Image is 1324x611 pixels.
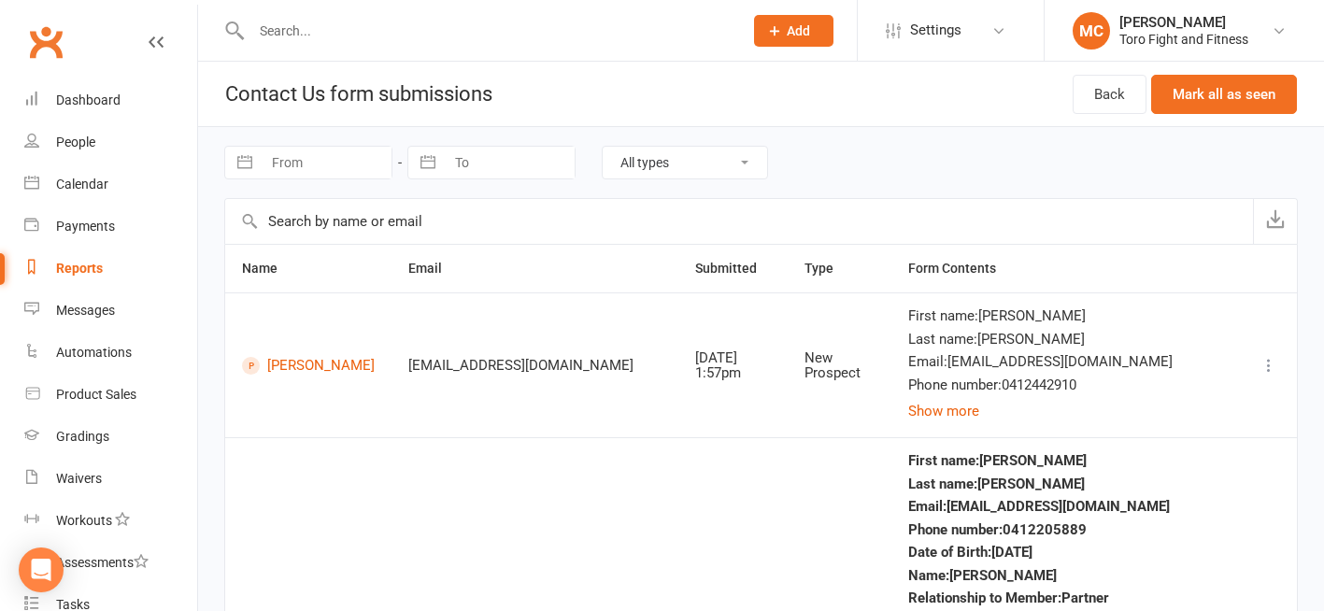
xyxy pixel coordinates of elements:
[1119,14,1248,31] div: [PERSON_NAME]
[24,206,197,248] a: Payments
[24,290,197,332] a: Messages
[445,147,575,178] input: To
[908,400,979,422] button: Show more
[56,513,112,528] div: Workouts
[225,245,392,292] th: Name
[908,308,1189,324] div: First name : [PERSON_NAME]
[908,568,1189,584] div: Name : [PERSON_NAME]
[24,163,197,206] a: Calendar
[24,416,197,458] a: Gradings
[24,500,197,542] a: Workouts
[56,261,103,276] div: Reports
[678,245,787,292] th: Submitted
[56,429,109,444] div: Gradings
[392,245,678,292] th: Email
[908,377,1189,393] div: Phone number : 0412442910
[1073,12,1110,50] div: MC
[695,350,770,381] div: [DATE] 1:57pm
[19,547,64,592] div: Open Intercom Messenger
[56,135,95,149] div: People
[908,354,1189,370] div: Email : [EMAIL_ADDRESS][DOMAIN_NAME]
[754,15,833,47] button: Add
[24,542,197,584] a: Assessments
[1151,75,1297,114] button: Mark all as seen
[198,62,492,126] h1: Contact Us form submissions
[24,374,197,416] a: Product Sales
[408,358,662,374] div: [EMAIL_ADDRESS][DOMAIN_NAME]
[24,458,197,500] a: Waivers
[908,332,1189,348] div: Last name : [PERSON_NAME]
[788,245,891,292] th: Type
[908,499,1189,515] div: Email : [EMAIL_ADDRESS][DOMAIN_NAME]
[242,357,375,375] a: [PERSON_NAME]
[22,19,69,65] a: Clubworx
[56,92,121,107] div: Dashboard
[891,245,1206,292] th: Form Contents
[804,350,875,381] div: New Prospect
[910,9,961,51] span: Settings
[246,18,730,44] input: Search...
[908,545,1189,561] div: Date of Birth : [DATE]
[56,471,102,486] div: Waivers
[908,476,1189,492] div: Last name : [PERSON_NAME]
[908,453,1189,469] div: First name : [PERSON_NAME]
[262,147,392,178] input: From
[24,121,197,163] a: People
[24,248,197,290] a: Reports
[908,522,1189,538] div: Phone number : 0412205889
[1073,75,1146,114] a: Back
[56,387,136,402] div: Product Sales
[56,219,115,234] div: Payments
[24,332,197,374] a: Automations
[1119,31,1248,48] div: Toro Fight and Fitness
[225,199,1253,244] input: Search by name or email
[56,555,149,570] div: Assessments
[24,79,197,121] a: Dashboard
[787,23,810,38] span: Add
[56,345,132,360] div: Automations
[56,177,108,192] div: Calendar
[56,303,115,318] div: Messages
[908,590,1189,606] div: Relationship to Member : Partner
